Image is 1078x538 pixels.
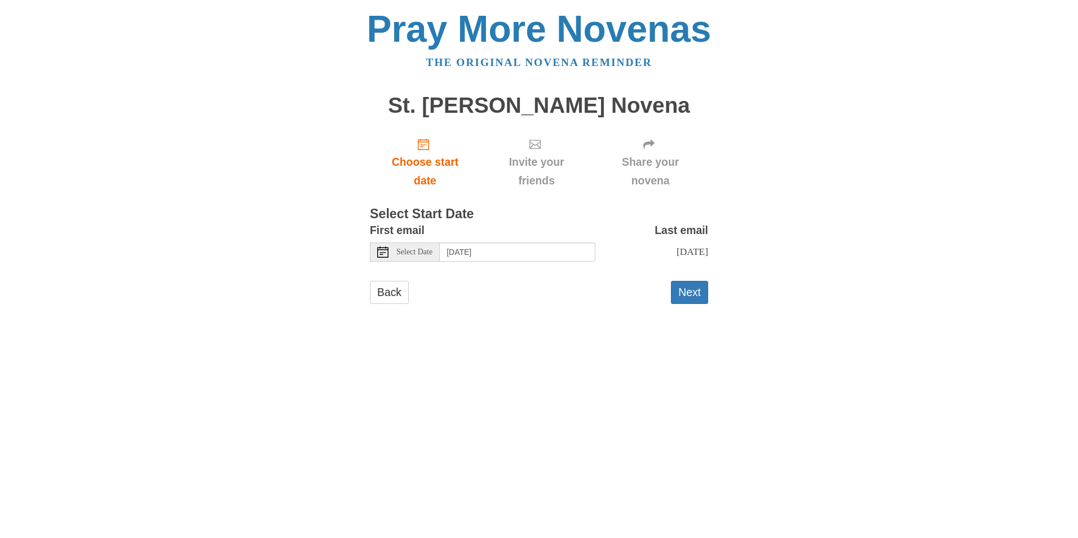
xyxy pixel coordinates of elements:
[593,129,708,196] div: Click "Next" to confirm your start date first.
[396,248,432,256] span: Select Date
[671,281,708,304] button: Next
[655,221,708,240] label: Last email
[604,153,697,190] span: Share your novena
[370,221,425,240] label: First email
[480,129,593,196] div: Click "Next" to confirm your start date first.
[370,281,409,304] a: Back
[370,129,480,196] a: Choose start date
[370,94,708,118] h1: St. [PERSON_NAME] Novena
[381,153,469,190] span: Choose start date
[677,246,708,257] span: [DATE]
[367,8,712,50] a: Pray More Novenas
[370,207,708,222] h3: Select Start Date
[426,56,652,68] a: The original novena reminder
[492,153,581,190] span: Invite your friends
